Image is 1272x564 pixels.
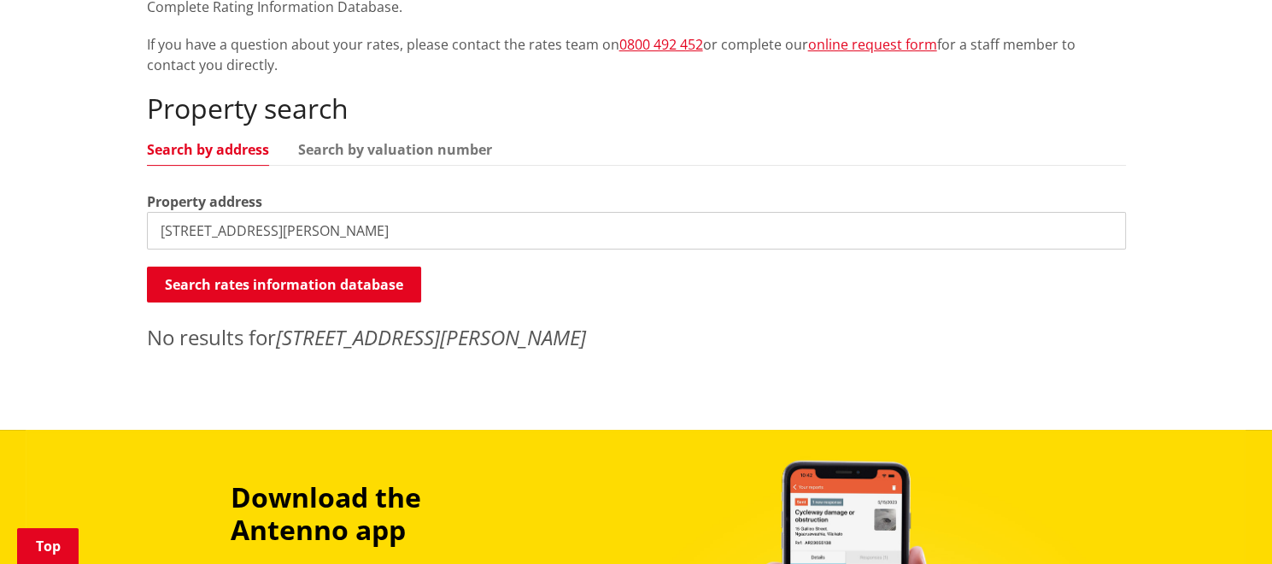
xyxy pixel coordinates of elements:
label: Property address [147,191,262,212]
a: Search by valuation number [298,143,492,156]
a: online request form [808,35,937,54]
input: e.g. Duke Street NGARUAWAHIA [147,212,1126,250]
iframe: Messenger Launcher [1193,492,1255,554]
a: 0800 492 452 [619,35,703,54]
em: [STREET_ADDRESS][PERSON_NAME] [276,323,586,351]
p: If you have a question about your rates, please contact the rates team on or complete our for a s... [147,34,1126,75]
h2: Property search [147,92,1126,125]
button: Search rates information database [147,267,421,303]
a: Search by address [147,143,269,156]
p: No results for [147,322,1126,353]
h3: Download the Antenno app [231,481,540,547]
a: Top [17,528,79,564]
